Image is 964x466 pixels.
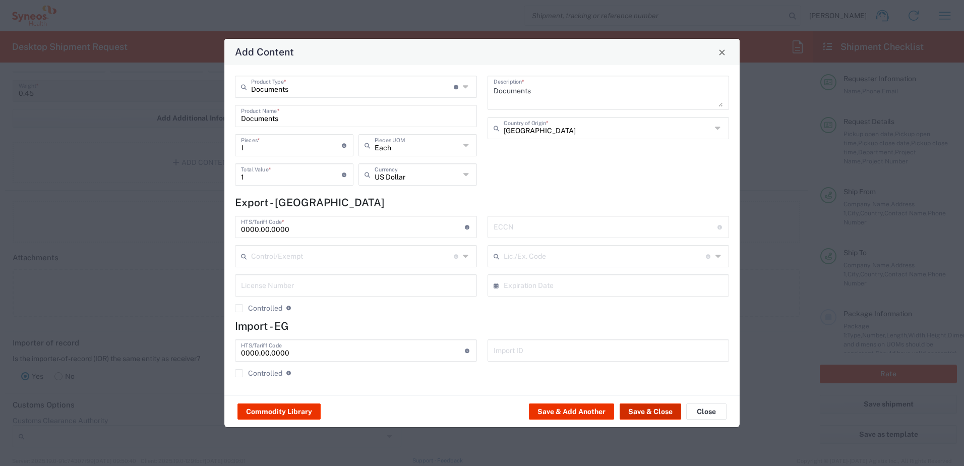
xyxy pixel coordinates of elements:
[235,369,282,377] label: Controlled
[237,403,321,420] button: Commodity Library
[715,45,729,59] button: Close
[235,196,729,209] h4: Export - [GEOGRAPHIC_DATA]
[620,403,681,420] button: Save & Close
[235,320,729,332] h4: Import - EG
[686,403,727,420] button: Close
[529,403,614,420] button: Save & Add Another
[235,44,294,59] h4: Add Content
[235,304,282,312] label: Controlled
